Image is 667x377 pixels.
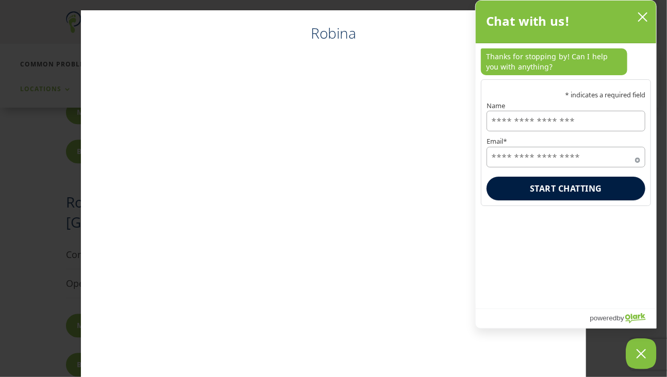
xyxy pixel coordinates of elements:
[487,102,645,109] label: Name
[635,156,640,161] span: Required field
[487,177,645,200] button: Start chatting
[487,111,645,131] input: Name
[486,11,570,31] h2: Chat with us!
[590,309,656,328] a: Powered by Olark
[487,147,645,167] input: Email
[617,312,624,324] span: by
[635,9,651,25] button: close chatbox
[91,23,576,48] h4: Robina
[487,92,645,98] p: * indicates a required field
[590,312,616,324] span: powered
[481,48,627,75] p: Thanks for stopping by! Can I help you with anything?
[487,138,645,145] label: Email*
[626,338,657,369] button: Close Chatbox
[476,43,656,79] div: chat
